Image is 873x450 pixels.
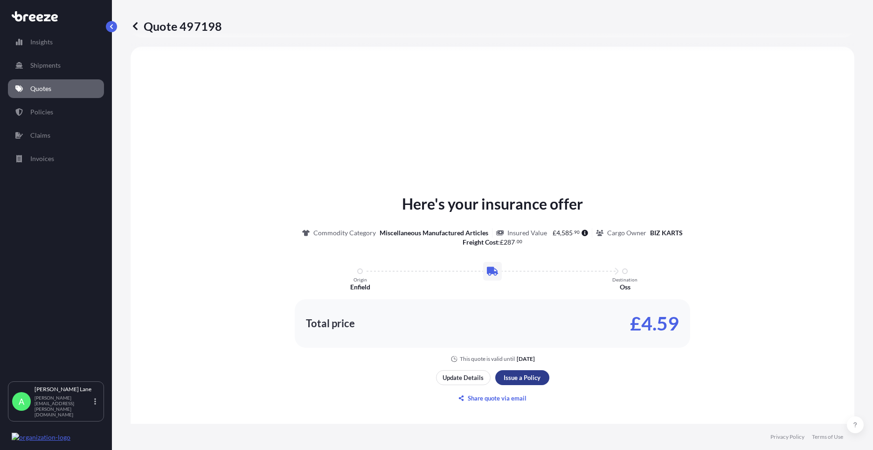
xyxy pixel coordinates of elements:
p: Issue a Policy [504,373,540,382]
p: This quote is valid until [460,355,515,363]
span: . [515,240,516,243]
a: Terms of Use [812,433,843,441]
p: Invoices [30,154,54,163]
p: Miscellaneous Manufactured Articles [380,228,488,238]
p: [PERSON_NAME] Lane [35,386,92,393]
img: organization-logo [12,433,70,442]
span: £ [500,239,504,246]
p: Total price [306,319,355,328]
p: £4.59 [630,316,679,331]
a: Shipments [8,56,104,75]
a: Privacy Policy [770,433,804,441]
p: Quotes [30,84,51,93]
a: Claims [8,126,104,145]
p: Policies [30,107,53,117]
button: Update Details [436,370,491,385]
p: : [463,238,522,247]
p: Enfield [350,282,370,292]
span: £ [553,230,556,236]
button: Issue a Policy [495,370,549,385]
p: Cargo Owner [607,228,646,238]
span: 4 [556,230,560,236]
p: Origin [353,277,367,282]
p: Shipments [30,61,61,70]
span: 585 [561,230,573,236]
p: [PERSON_NAME][EMAIL_ADDRESS][PERSON_NAME][DOMAIN_NAME] [35,395,92,417]
a: Invoices [8,149,104,168]
span: 287 [504,239,515,246]
b: Freight Cost [463,238,498,246]
p: Insights [30,37,53,47]
span: 90 [574,231,580,234]
p: BIZ KARTS [650,228,683,238]
a: Quotes [8,79,104,98]
span: , [560,230,561,236]
span: A [19,397,24,406]
p: Here's your insurance offer [402,193,583,215]
a: Insights [8,33,104,51]
p: Quote 497198 [131,19,222,34]
p: Oss [620,282,630,292]
span: . [573,231,574,234]
p: Commodity Category [313,228,376,238]
p: Claims [30,131,50,140]
p: Update Details [443,373,484,382]
p: Share quote via email [468,394,527,403]
p: Insured Value [507,228,547,238]
button: Share quote via email [436,391,549,406]
p: Destination [612,277,637,282]
span: 00 [517,240,522,243]
a: Policies [8,103,104,121]
p: [DATE] [517,355,535,363]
